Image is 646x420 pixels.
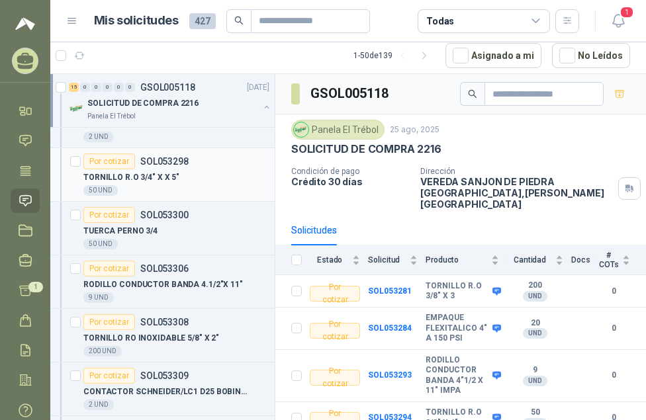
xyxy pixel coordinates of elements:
button: Asignado a mi [445,43,541,68]
div: Panela El Trébol [291,120,385,140]
span: Cantidad [507,255,553,265]
p: TORNILLO RO INOXIDABLE 5/8" X 2" [83,332,219,345]
button: No Leídos [552,43,630,68]
b: TORNILLO R.O 3/8" X 3 [426,281,489,302]
div: 0 [91,83,101,92]
div: 0 [125,83,135,92]
b: 200 [507,280,563,291]
span: Estado [310,255,349,265]
p: CONTACTOR SCHNEIDER/LC1 D25 BOBINA 220 V [83,386,248,398]
p: SOLICITUD DE COMPRA 2216 [291,142,441,156]
p: SOL053309 [140,371,189,380]
div: 1 - 50 de 139 [353,45,435,66]
div: Por cotizar [83,153,135,169]
p: Panela El Trébol [87,111,136,122]
div: Por cotizar [83,207,135,223]
div: Por cotizar [83,261,135,276]
p: SOL053298 [140,157,189,166]
b: EMPAQUE FLEXITALICO 4" A 150 PSI [426,313,489,344]
p: [DATE] [247,81,269,94]
p: 25 ago, 2025 [390,124,439,136]
p: SOL053306 [140,264,189,273]
b: RODILLO CONDUCTOR BANDA 4"1/2 X 11" IMPA [426,355,489,396]
div: Solicitudes [291,223,337,237]
a: Por cotizarSOL053309CONTACTOR SCHNEIDER/LC1 D25 BOBINA 220 V2 UND [50,362,275,416]
div: Por cotizar [83,368,135,384]
a: Por cotizarSOL053298TORNILLO R.O 3/4" X X 5"50 UND [50,148,275,202]
p: Dirección [420,167,613,176]
div: Por cotizar [310,323,360,339]
a: Por cotizarSOL053308TORNILLO RO INOXIDABLE 5/8" X 2"200 UND [50,309,275,362]
span: Solicitud [368,255,407,265]
p: SOLICITUD DE COMPRA 2216 [87,97,199,110]
p: Condición de pago [291,167,410,176]
div: 2 UND [83,132,114,142]
div: UND [523,328,547,339]
div: Todas [426,14,454,28]
h3: GSOL005118 [310,83,391,104]
div: Por cotizar [310,286,360,302]
a: SOL053281 [368,286,412,296]
span: 1 [28,282,43,292]
a: 15 0 0 0 0 0 GSOL005118[DATE] Company LogoSOLICITUD DE COMPRA 2216Panela El Trébol [69,79,272,122]
div: Por cotizar [310,370,360,386]
span: # COTs [598,251,620,269]
button: 1 [606,9,630,33]
p: GSOL005118 [140,83,195,92]
p: SOL053308 [140,317,189,327]
span: 427 [189,13,216,29]
a: 1 [11,278,40,303]
b: 0 [598,369,630,382]
b: 50 [507,407,563,418]
div: 2 UND [83,399,114,410]
div: 200 UND [83,346,122,357]
th: Producto [426,245,507,275]
div: 9 UND [83,292,114,303]
img: Company Logo [69,101,85,116]
p: TUERCA PERNO 3/4 [83,225,158,237]
img: Company Logo [294,122,308,137]
span: 1 [620,6,634,19]
p: SOL053300 [140,210,189,220]
b: 0 [598,285,630,298]
th: Estado [310,245,368,275]
a: Por cotizarSOL053306RODILLO CONDUCTOR BANDA 4.1/2"X 11"9 UND [50,255,275,309]
div: 50 UND [83,185,118,196]
a: SOL053293 [368,370,412,380]
div: 15 [69,83,79,92]
b: 20 [507,318,563,329]
a: Por cotizarSOL053300TUERCA PERNO 3/450 UND [50,202,275,255]
a: SOL053284 [368,323,412,333]
div: 0 [114,83,124,92]
th: Docs [571,245,598,275]
p: TORNILLO R.O 3/4" X X 5" [83,171,179,184]
p: VEREDA SANJON DE PIEDRA [GEOGRAPHIC_DATA] , [PERSON_NAME][GEOGRAPHIC_DATA] [420,176,613,210]
div: 0 [103,83,113,92]
p: Crédito 30 días [291,176,410,187]
div: 0 [80,83,90,92]
span: search [468,89,477,99]
span: search [234,16,244,25]
div: UND [523,376,547,386]
span: Producto [426,255,488,265]
b: 9 [507,365,563,376]
div: 50 UND [83,239,118,249]
img: Logo peakr [15,16,35,32]
th: Solicitud [368,245,426,275]
b: 0 [598,322,630,335]
div: Por cotizar [83,314,135,330]
p: RODILLO CONDUCTOR BANDA 4.1/2"X 11" [83,278,243,291]
th: Cantidad [507,245,571,275]
th: # COTs [598,245,646,275]
div: UND [523,291,547,302]
h1: Mis solicitudes [94,11,179,30]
